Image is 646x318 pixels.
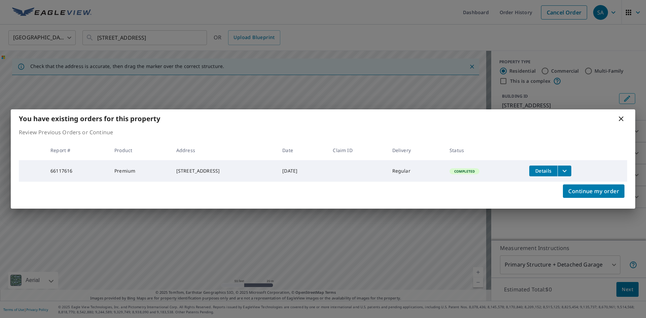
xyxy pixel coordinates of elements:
th: Delivery [387,140,444,160]
td: Premium [109,160,171,182]
button: detailsBtn-66117616 [529,166,558,176]
span: Continue my order [568,186,619,196]
span: Details [533,168,553,174]
td: Regular [387,160,444,182]
th: Date [277,140,327,160]
b: You have existing orders for this property [19,114,160,123]
td: [DATE] [277,160,327,182]
th: Claim ID [327,140,387,160]
th: Status [444,140,524,160]
button: Continue my order [563,184,624,198]
td: 66117616 [45,160,109,182]
div: [STREET_ADDRESS] [176,168,272,174]
th: Product [109,140,171,160]
th: Report # [45,140,109,160]
p: Review Previous Orders or Continue [19,128,627,136]
button: filesDropdownBtn-66117616 [558,166,571,176]
th: Address [171,140,277,160]
span: Completed [450,169,479,174]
